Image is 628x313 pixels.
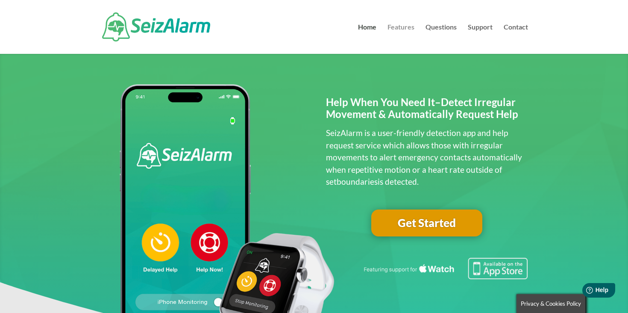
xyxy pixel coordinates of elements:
[521,300,581,307] span: Privacy & Cookies Policy
[362,258,528,279] img: Seizure detection available in the Apple App Store.
[552,280,619,304] iframe: Help widget launcher
[504,24,528,54] a: Contact
[362,271,528,281] a: Featuring seizure detection support for the Apple Watch
[326,96,528,125] h2: Help When You Need It–Detect Irregular Movement & Automatically Request Help
[426,24,457,54] a: Questions
[468,24,493,54] a: Support
[102,12,210,41] img: SeizAlarm
[387,24,414,54] a: Features
[371,210,482,237] a: Get Started
[358,24,376,54] a: Home
[326,127,528,188] p: SeizAlarm is a user-friendly detection app and help request service which allows those with irreg...
[337,177,378,186] span: boundaries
